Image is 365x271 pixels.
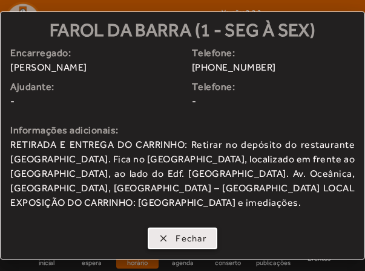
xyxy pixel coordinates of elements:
span: [PERSON_NAME] [10,60,183,75]
h1: Farol da Barra (1 - Seg à Sex) [1,12,364,45]
strong: Telefone: [192,46,364,60]
strong: Informações adicionais: [10,123,355,138]
span: - [192,94,364,109]
span: [PHONE_NUMBER] [192,60,364,75]
span: RETIRADA E ENTREGA DO CARRINHO: Retirar no depósito do restaurante [GEOGRAPHIC_DATA]. Fica no [GE... [10,138,355,210]
strong: Encarregado: [10,46,183,60]
span: Fechar [176,232,206,246]
span: - [10,94,183,109]
button: Fechar [148,228,217,249]
strong: Telefone: [192,80,364,94]
strong: Ajudante: [10,80,183,94]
